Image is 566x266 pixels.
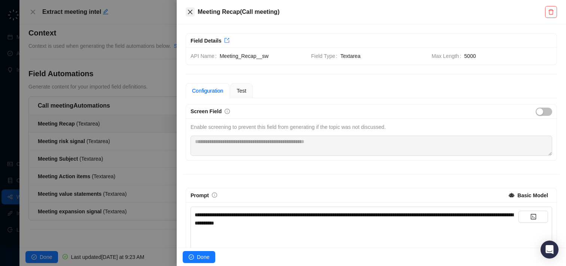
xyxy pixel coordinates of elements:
div: Field Details [191,37,221,45]
button: Close [186,7,195,16]
span: Screen Field [191,108,222,114]
a: info-circle [212,192,217,198]
span: Prompt [191,192,209,198]
span: Enable screening to prevent this field from generating if the topic was not discussed. [191,124,386,130]
div: Configuration [192,87,223,95]
strong: Basic Model [517,192,548,198]
span: Done [197,253,209,261]
span: Max Length [432,52,464,60]
span: 5000 [464,52,552,60]
span: Meeting_Recap__sw [220,52,305,60]
button: Done [183,251,215,263]
span: Field Type [311,52,340,60]
span: code [530,214,536,220]
span: export [224,38,229,43]
span: delete [548,9,554,15]
span: Test [237,88,246,94]
span: info-circle [225,109,230,114]
span: info-circle [212,192,217,198]
h5: Meeting Recap ( Call meeting ) [198,7,545,16]
span: Textarea [340,52,426,60]
span: close [187,9,193,15]
span: check-circle [189,254,194,260]
a: info-circle [225,108,230,114]
span: API Name [191,52,220,60]
div: Open Intercom Messenger [541,241,559,259]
